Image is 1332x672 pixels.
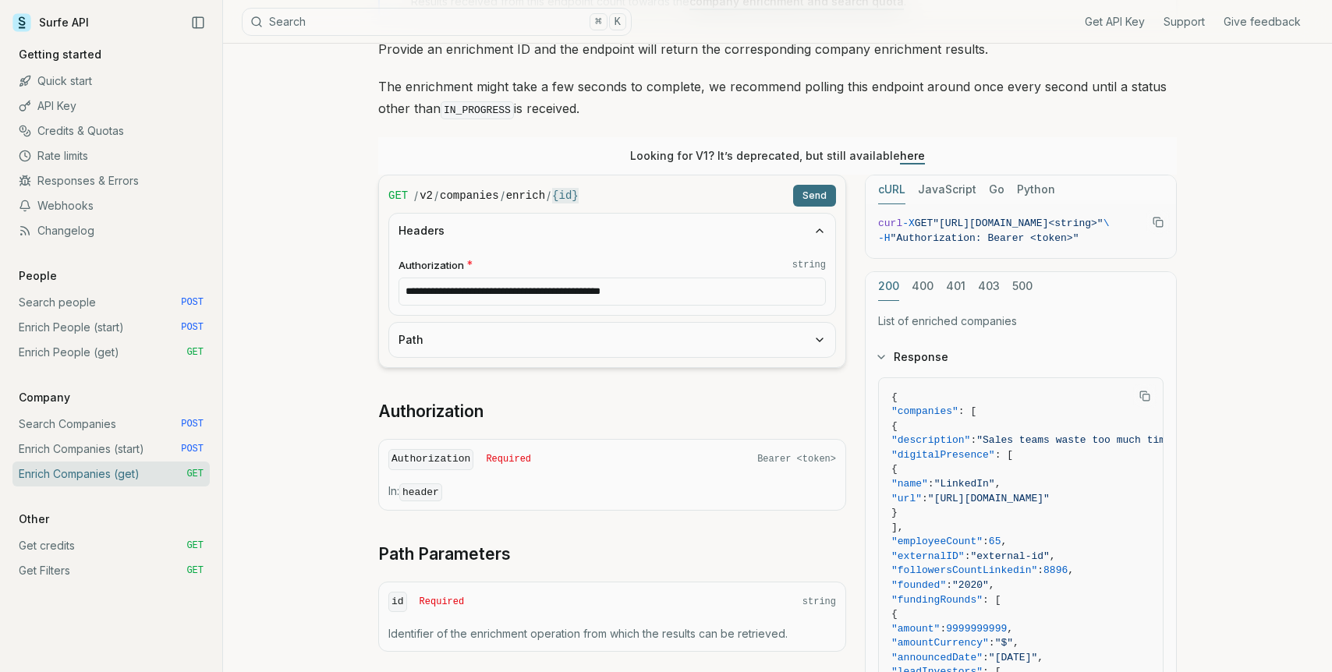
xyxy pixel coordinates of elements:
[989,536,1001,547] span: 65
[983,536,989,547] span: :
[891,522,904,533] span: ],
[378,38,1177,60] p: Provide an enrichment ID and the endpoint will return the corresponding company enrichment results.
[793,185,836,207] button: Send
[946,272,965,301] button: 401
[1133,384,1157,408] button: Copy Text
[186,468,204,480] span: GET
[590,13,607,30] kbd: ⌘
[900,149,925,162] a: here
[12,268,63,284] p: People
[414,188,418,203] span: /
[389,214,835,248] button: Headers
[891,507,898,518] span: }
[934,478,995,490] span: "LinkedIn"
[1050,550,1056,562] span: ,
[757,453,836,465] span: Bearer <token>
[891,449,995,461] span: "digitalPresence"
[552,188,579,203] code: {id}
[1146,210,1170,234] button: Copy Text
[389,323,835,357] button: Path
[388,188,408,203] span: GET
[891,637,989,649] span: "amountCurrency"
[12,340,210,365] a: Enrich People (get) GET
[12,315,210,340] a: Enrich People (start) POST
[965,550,971,562] span: :
[388,592,407,613] code: id
[420,188,433,203] code: v2
[978,272,1000,301] button: 403
[891,579,946,591] span: "founded"
[12,193,210,218] a: Webhooks
[186,539,204,552] span: GET
[12,437,210,462] a: Enrich Companies (start) POST
[989,652,1037,663] span: "[DATE]"
[378,543,511,565] a: Path Parameters
[1037,564,1043,576] span: :
[388,483,836,500] p: In:
[378,76,1177,122] p: The enrichment might take a few seconds to complete, we recommend polling this endpoint around on...
[891,391,898,403] span: {
[1001,536,1007,547] span: ,
[388,626,836,642] p: Identifier of the enrichment operation from which the results can be retrieved.
[1164,14,1205,30] a: Support
[181,418,204,430] span: POST
[1068,564,1074,576] span: ,
[940,623,946,635] span: :
[12,118,210,143] a: Credits & Quotas
[388,449,473,470] code: Authorization
[1012,272,1033,301] button: 500
[1043,564,1068,576] span: 8896
[878,175,905,204] button: cURL
[1017,175,1055,204] button: Python
[878,272,899,301] button: 200
[946,623,1007,635] span: 9999999999
[630,148,925,164] p: Looking for V1? It’s deprecated, but still available
[891,652,983,663] span: "announcedDate"
[891,420,898,432] span: {
[378,401,484,423] a: Authorization
[12,94,210,118] a: API Key
[12,462,210,486] a: Enrich Companies (get) GET
[983,652,989,663] span: :
[989,175,1004,204] button: Go
[891,594,983,606] span: "fundingRounds"
[866,337,1176,377] button: Response
[242,8,632,36] button: Search⌘K
[186,564,204,577] span: GET
[878,218,902,229] span: curl
[12,511,55,527] p: Other
[12,533,210,558] a: Get credits GET
[181,296,204,309] span: POST
[12,290,210,315] a: Search people POST
[1104,218,1110,229] span: \
[547,188,551,203] span: /
[891,493,922,504] span: "url"
[928,478,934,490] span: :
[891,608,898,620] span: {
[891,463,898,475] span: {
[918,175,976,204] button: JavaScript
[440,188,499,203] code: companies
[441,101,514,119] code: IN_PROGRESS
[420,596,465,608] span: Required
[995,449,1013,461] span: : [
[1037,652,1043,663] span: ,
[186,11,210,34] button: Collapse Sidebar
[12,558,210,583] a: Get Filters GET
[891,405,958,417] span: "companies"
[501,188,505,203] span: /
[891,434,970,446] span: "description"
[912,272,933,301] button: 400
[891,478,928,490] span: "name"
[434,188,438,203] span: /
[186,346,204,359] span: GET
[12,69,210,94] a: Quick start
[12,390,76,405] p: Company
[1224,14,1301,30] a: Give feedback
[891,564,1037,576] span: "followersCountLinkedin"
[802,596,836,608] span: string
[399,483,442,501] code: header
[995,478,1001,490] span: ,
[878,313,1164,329] p: List of enriched companies
[970,550,1049,562] span: "external-id"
